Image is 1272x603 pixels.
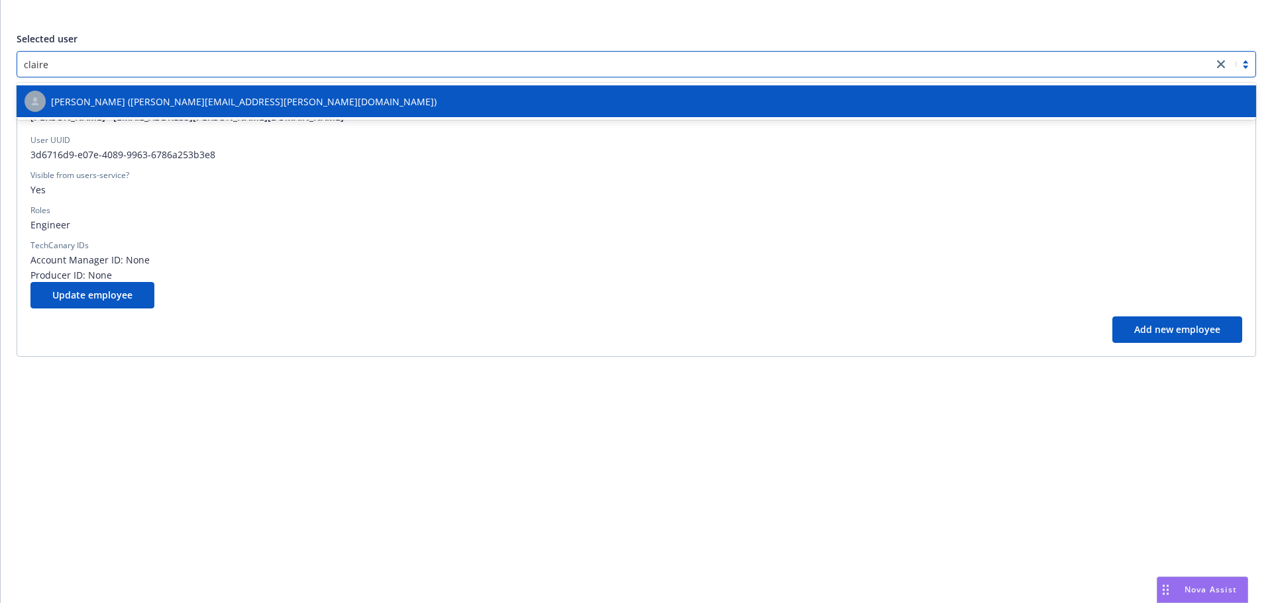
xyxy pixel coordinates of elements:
span: [PERSON_NAME] ([PERSON_NAME][EMAIL_ADDRESS][PERSON_NAME][DOMAIN_NAME]) [51,95,437,109]
div: Roles [30,205,50,216]
span: Add new employee [1134,323,1220,336]
span: Selected user [17,32,78,45]
div: Drag to move [1157,577,1174,602]
span: Producer ID: None [30,268,1242,282]
button: Add new employee [1112,316,1242,343]
span: 3d6716d9-e07e-4089-9963-6786a253b3e8 [30,148,1242,162]
span: Engineer [30,218,1242,232]
button: Nova Assist [1157,577,1248,603]
div: TechCanary IDs [30,240,89,252]
span: Update employee [52,289,132,301]
span: Yes [30,183,1242,197]
div: Visible from users-service? [30,169,129,181]
button: Update employee [30,282,154,308]
span: Nova Assist [1185,584,1237,595]
span: Account Manager ID: None [30,253,1242,267]
div: User UUID [30,134,70,146]
a: close [1213,56,1229,72]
